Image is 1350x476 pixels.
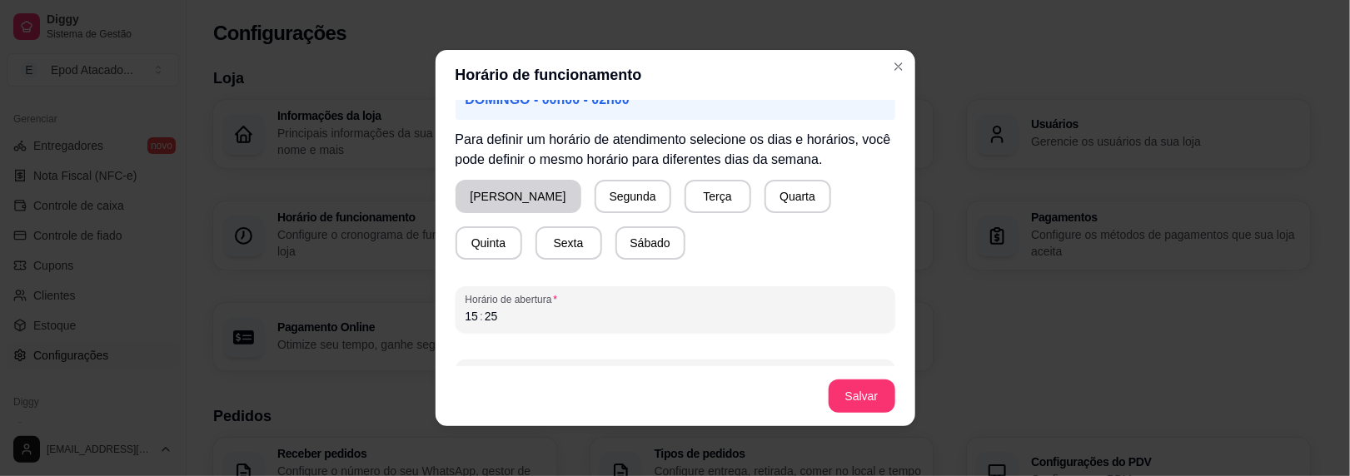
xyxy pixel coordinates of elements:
button: Salvar [829,379,895,413]
div: : [478,308,485,325]
button: Terça [685,180,751,213]
header: Horário de funcionamento [436,50,915,100]
button: Sexta [536,226,602,260]
button: [PERSON_NAME] [456,180,581,213]
button: Close [885,53,912,80]
div: hour, [464,308,481,325]
p: Para definir um horário de atendimento selecione os dias e horários, você pode definir o mesmo ho... [456,130,895,170]
button: Quarta [765,180,831,213]
button: Sábado [615,226,685,260]
span: DOMINGO - 00h00 - 02h00 [466,92,630,107]
div: minute, [483,308,500,325]
button: Segunda [595,180,671,213]
span: Horário de abertura [466,293,885,306]
button: Quinta [456,226,522,260]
